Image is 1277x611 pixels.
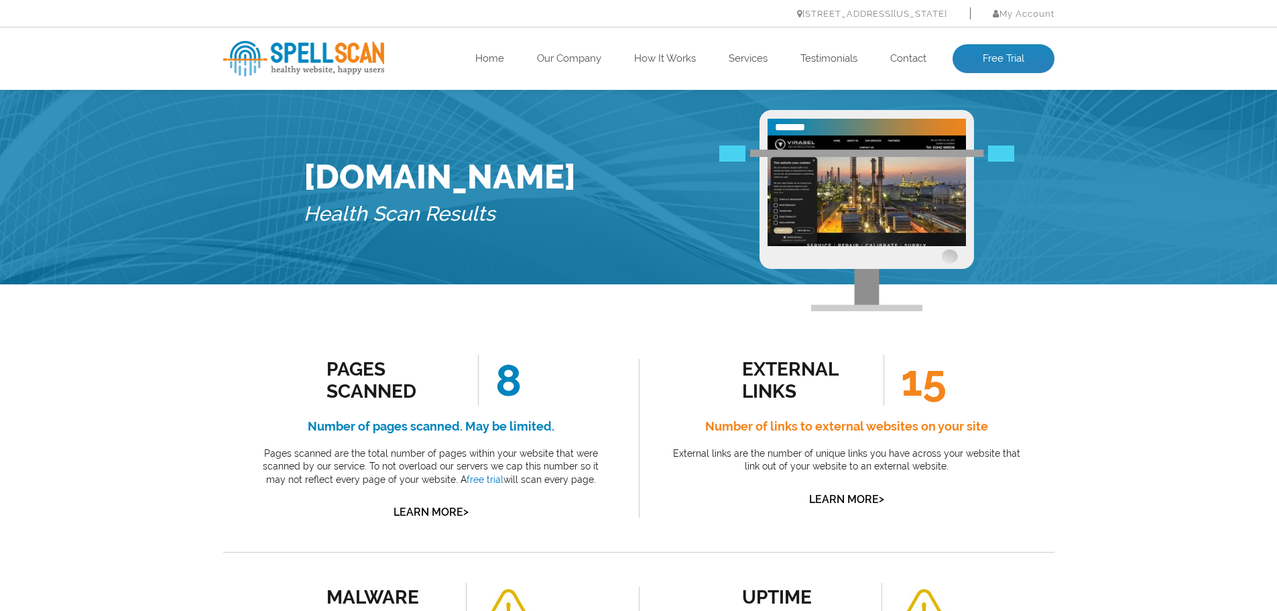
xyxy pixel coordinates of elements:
[809,493,884,506] a: Learn More>
[463,502,469,521] span: >
[304,197,576,232] h5: Health Scan Results
[669,447,1024,474] p: External links are the number of unique links you have across your website that link out of your ...
[742,358,863,402] div: external links
[759,110,974,311] img: Free Webiste Analysis
[879,490,884,508] span: >
[467,474,503,485] a: free trial
[326,358,448,402] div: Pages Scanned
[884,355,947,406] span: 15
[304,157,576,197] h1: [DOMAIN_NAME]
[393,506,469,518] a: Learn More>
[768,135,966,246] img: Free Website Analysis
[253,416,609,437] h4: Number of pages scanned. May be limited.
[253,447,609,487] p: Pages scanned are the total number of pages within your website that were scanned by our service....
[719,201,1014,217] img: Free Webiste Analysis
[669,416,1024,437] h4: Number of links to external websites on your site
[478,355,522,406] span: 8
